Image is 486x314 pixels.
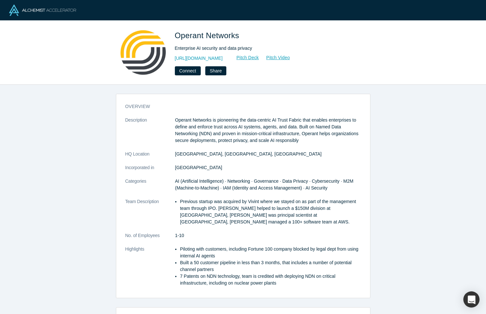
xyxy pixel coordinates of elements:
[125,117,175,151] dt: Description
[205,66,226,75] button: Share
[180,273,361,287] li: 7 Patents on NDN technology, team is credited with deploying NDN on critical infrastructure, incl...
[125,198,175,232] dt: Team Description
[229,54,259,61] a: Pitch Deck
[125,232,175,246] dt: No. of Employees
[125,103,352,110] h3: overview
[120,30,166,75] img: Operant Networks's Logo
[125,246,175,293] dt: Highlights
[175,31,242,40] span: Operant Networks
[259,54,290,61] a: Pitch Video
[125,151,175,164] dt: HQ Location
[180,198,361,225] li: Previous startup was acquired by Vivint where we stayed on as part of the management team through...
[180,259,361,273] li: Built a 50 customer pipeline in less than 3 months, that includes a number of potential channel p...
[175,164,361,171] dd: [GEOGRAPHIC_DATA]
[175,117,361,144] p: Operant Networks is pioneering the data-centric AI Trust Fabric that enables enterprises to defin...
[175,45,356,52] div: Enterprise AI security and data privacy
[175,151,361,157] dd: [GEOGRAPHIC_DATA], [GEOGRAPHIC_DATA], [GEOGRAPHIC_DATA]
[175,232,361,239] dd: 1-10
[175,66,201,75] button: Connect
[125,178,175,198] dt: Categories
[180,246,361,259] li: Piloting with customers, including Fortune 100 company blocked by legal dept from using internal ...
[125,164,175,178] dt: Incorporated in
[175,179,354,190] span: AI (Artificial Intelligence) · Networking · Governance · Data Privacy · Cybersecurity · M2M (Mach...
[175,55,223,62] a: [URL][DOMAIN_NAME]
[9,5,76,16] img: Alchemist Logo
